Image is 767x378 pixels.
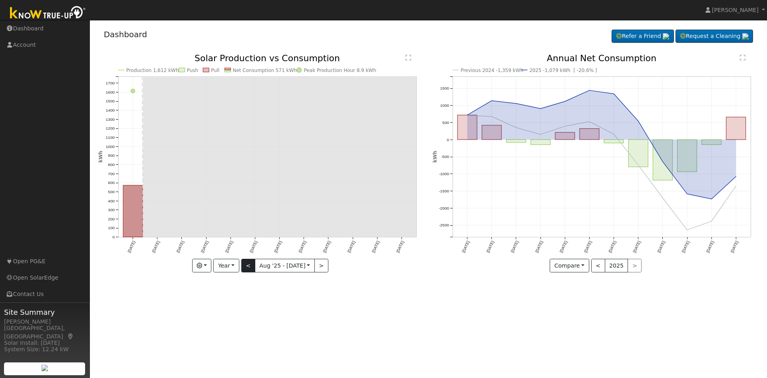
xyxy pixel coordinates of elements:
text: 100 [108,226,115,230]
circle: onclick="" [637,120,640,123]
img: Know True-Up [6,4,90,22]
text: 500 [108,190,115,194]
span: Site Summary [4,307,85,318]
circle: onclick="" [515,126,518,129]
button: < [241,259,255,272]
button: 2025 [605,259,628,272]
circle: onclick="" [637,164,640,167]
text: [DATE] [730,240,739,253]
img: retrieve [663,33,669,40]
rect: onclick="" [555,132,575,140]
rect: onclick="" [702,140,721,145]
text: kWh [98,151,103,163]
div: System Size: 12.24 kW [4,345,85,354]
text: [DATE] [395,240,405,253]
text: 1200 [105,126,115,131]
text: Push [187,68,198,73]
text: 200 [108,217,115,221]
circle: onclick="" [466,114,469,117]
circle: onclick="" [588,89,591,92]
text: [DATE] [273,240,282,253]
rect: onclick="" [457,115,477,140]
circle: onclick="" [563,100,566,103]
circle: onclick="" [612,92,616,96]
text: [DATE] [371,240,380,253]
circle: onclick="" [588,120,591,123]
text: [DATE] [583,240,592,253]
rect: onclick="" [531,140,550,145]
text: [DATE] [298,240,307,253]
span: [PERSON_NAME] [712,7,759,13]
text: [DATE] [681,240,690,253]
circle: onclick="" [539,133,542,136]
text: 300 [108,208,115,212]
text: 600 [108,181,115,185]
text: 1500 [105,99,115,104]
circle: onclick="" [661,160,664,163]
text: 1100 [105,135,115,140]
circle: onclick="" [661,196,664,200]
text: 1000 [105,144,115,149]
text: Peak Production Hour 8.9 kWh [304,68,376,73]
text: [DATE] [535,240,544,253]
img: retrieve [742,33,749,40]
text: 0 [447,138,449,142]
circle: onclick="" [563,125,566,128]
circle: onclick="" [490,115,493,118]
img: retrieve [42,365,48,371]
rect: onclick="" [653,140,673,180]
text: -1500 [439,189,449,193]
text: [DATE] [347,240,356,253]
text: 1500 [440,86,449,91]
circle: onclick="" [710,198,713,201]
button: Year [213,259,239,272]
div: [PERSON_NAME] [4,318,85,326]
text: [DATE] [705,240,715,253]
rect: onclick="" [604,140,624,143]
text: 900 [108,154,115,158]
circle: onclick="" [466,114,469,117]
circle: onclick="" [735,184,738,188]
circle: onclick="" [686,192,689,196]
text: [DATE] [175,240,185,253]
text: 1400 [105,108,115,112]
circle: onclick="" [686,228,689,232]
circle: onclick="" [539,107,542,110]
a: Dashboard [104,30,147,39]
text: [DATE] [200,240,209,253]
text: Solar Production vs Consumption [195,53,340,63]
rect: onclick="" [507,140,526,142]
button: Compare [550,259,589,272]
text: 1600 [105,90,115,94]
text: Production 1,612 kWh [126,68,179,73]
text: -1000 [439,172,449,176]
a: Map [67,333,74,340]
circle: onclick="" [735,175,738,178]
rect: onclick="" [123,185,143,237]
text: 500 [442,120,449,125]
circle: onclick="" [490,99,493,102]
button: > [314,259,328,272]
a: Request a Cleaning [676,30,753,43]
text: [DATE] [225,240,234,253]
div: [GEOGRAPHIC_DATA], [GEOGRAPHIC_DATA] [4,324,85,341]
text: -2000 [439,206,449,210]
circle: onclick="" [131,89,135,93]
text: [DATE] [559,240,568,253]
rect: onclick="" [580,129,599,140]
text: [DATE] [461,240,470,253]
a: Refer a Friend [612,30,674,43]
text: kWh [432,151,438,163]
button: < [591,259,605,272]
text: Net Consumption 571 kWh [232,68,296,73]
text: Pull [211,68,219,73]
text: -2500 [439,223,449,228]
text: 700 [108,172,115,176]
text: 1300 [105,117,115,122]
rect: onclick="" [482,125,501,140]
button: Aug '25 - [DATE] [255,259,315,272]
text: [DATE] [486,240,495,253]
circle: onclick="" [515,102,518,105]
text: -500 [441,155,449,159]
text: Annual Net Consumption [547,53,657,63]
